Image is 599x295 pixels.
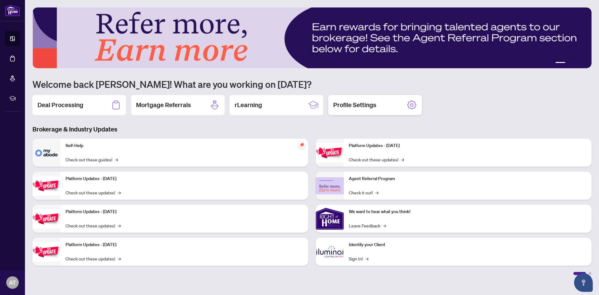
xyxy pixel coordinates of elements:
h2: rLearning [235,101,262,109]
button: 3 [568,62,570,64]
button: 6 [583,62,585,64]
button: 1 [550,62,553,64]
img: Platform Updates - July 8, 2025 [32,242,61,262]
h3: Brokerage & Industry Updates [32,125,592,134]
span: → [115,156,118,163]
span: → [118,222,121,229]
a: Check out these updates!→ [66,189,121,196]
h1: Welcome back [PERSON_NAME]! What are you working on [DATE]? [32,78,592,90]
button: 4 [573,62,575,64]
img: Platform Updates - September 16, 2025 [32,176,61,196]
a: Sign In!→ [349,255,368,262]
a: Check out these updates!→ [349,156,404,163]
button: 5 [578,62,580,64]
h2: Mortgage Referrals [136,101,191,109]
button: Open asap [574,273,593,292]
span: → [365,255,368,262]
p: Agent Referral Program [349,175,587,182]
p: We want to hear what you think! [349,208,587,215]
img: logo [5,5,20,16]
a: Check out these updates!→ [66,222,121,229]
a: Check out these updates!→ [66,255,121,262]
p: Platform Updates - [DATE] [66,175,303,182]
span: → [118,189,121,196]
a: Check out these guides!→ [66,156,118,163]
h2: Profile Settings [333,101,376,109]
a: Leave Feedback→ [349,222,386,229]
h2: Deal Processing [37,101,83,109]
img: We want to hear what you think! [316,205,344,233]
img: Self-Help [32,139,61,167]
p: Platform Updates - [DATE] [66,241,303,248]
span: → [375,189,378,196]
p: Identify your Client [349,241,587,248]
span: pushpin [298,141,306,149]
img: Platform Updates - July 21, 2025 [32,209,61,229]
img: Identify your Client [316,238,344,266]
span: → [118,255,121,262]
p: Self-Help [66,142,303,149]
p: Platform Updates - [DATE] [349,142,587,149]
a: Check it out!→ [349,189,378,196]
span: → [383,222,386,229]
img: Agent Referral Program [316,177,344,194]
span: → [401,156,404,163]
img: Slide 1 [32,7,592,68]
button: 2 [555,62,565,64]
img: Platform Updates - June 23, 2025 [316,143,344,163]
p: Platform Updates - [DATE] [66,208,303,215]
span: AT [9,278,16,287]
